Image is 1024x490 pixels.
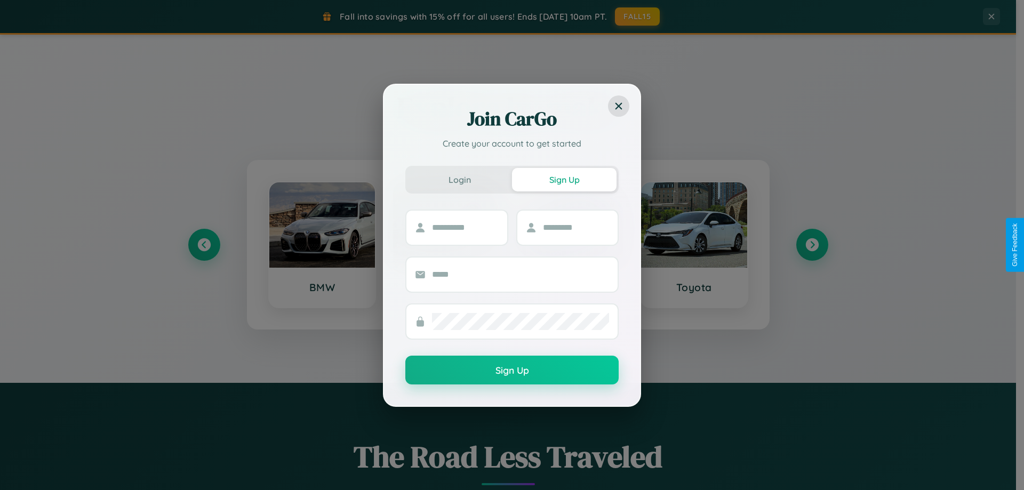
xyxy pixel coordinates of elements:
button: Sign Up [512,168,617,191]
div: Give Feedback [1011,223,1019,267]
button: Sign Up [405,356,619,384]
button: Login [407,168,512,191]
p: Create your account to get started [405,137,619,150]
h2: Join CarGo [405,106,619,132]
